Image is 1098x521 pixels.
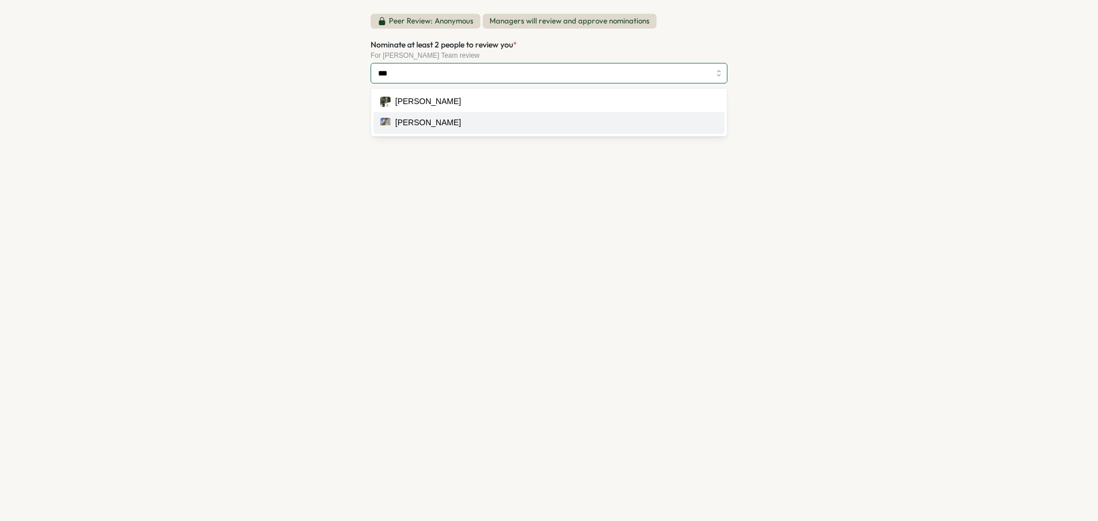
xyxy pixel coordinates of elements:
span: Managers will review and approve nominations [483,14,657,29]
img: Kai Caindec [380,97,391,107]
p: Peer Review: Anonymous [389,16,474,26]
img: Kai Liu [380,118,391,128]
div: For [PERSON_NAME] Team review [371,51,727,59]
div: [PERSON_NAME] [395,117,461,129]
span: Nominate at least 2 people to review you [371,39,513,50]
div: [PERSON_NAME] [395,96,461,108]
